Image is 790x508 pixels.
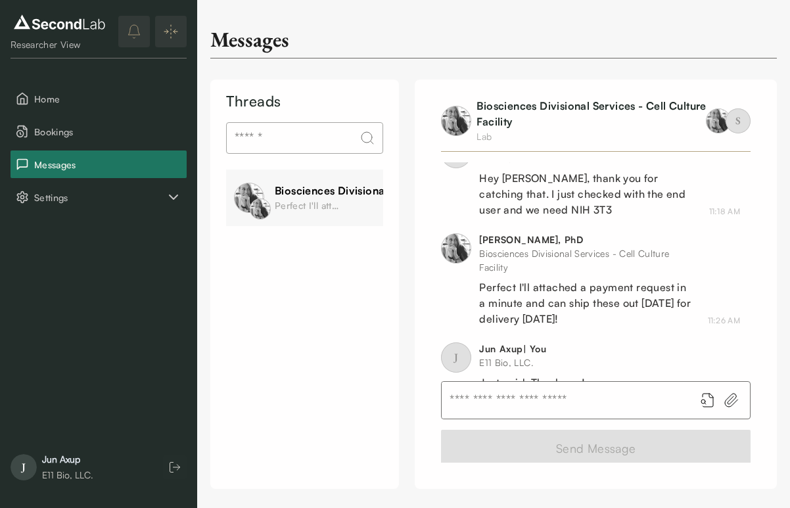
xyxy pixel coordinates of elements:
[479,233,691,246] div: [PERSON_NAME], PhD
[726,108,751,133] span: S
[226,90,383,112] div: Threads
[476,129,711,143] div: Lab
[11,454,37,480] span: J
[34,92,181,106] span: Home
[479,279,691,327] div: Perfect I'll attached a payment request in a minute and can ship these out [DATE] for delivery [D...
[210,26,289,53] div: Messages
[34,191,166,204] span: Settings
[11,183,187,211] div: Settings sub items
[479,246,691,274] div: Biosciences Divisional Services - Cell Culture Facility
[250,198,271,219] img: profile image
[709,206,740,218] div: September 30, 2025 11:18 AM
[11,85,187,112] button: Home
[234,183,264,213] img: profile image
[708,315,740,327] div: September 30, 2025 11:26 AM
[118,16,150,47] button: notifications
[11,12,108,33] img: logo
[441,342,471,373] span: J
[11,150,187,178] button: Messages
[42,469,93,482] div: E11 Bio, LLC.
[11,183,187,211] button: Settings
[441,106,471,136] img: profile image
[479,170,693,218] div: Hey [PERSON_NAME], thank you for catching that. I just checked with the end user and we need NIH 3T3
[706,108,731,133] img: profile image
[42,453,93,466] div: Jun Axup
[700,392,716,408] button: Add booking
[163,455,187,479] button: Log out
[479,356,585,369] div: E11 Bio, LLC.
[34,125,181,139] span: Bookings
[275,183,543,198] div: Biosciences Divisional Services - Cell Culture Facility
[479,342,585,356] div: Jun Axup | You
[155,16,187,47] button: Expand/Collapse sidebar
[275,198,340,212] div: Perfect I'll attached a payment request in a minute and can ship these out [DATE] for delivery [D...
[479,375,585,390] div: Just paid. Thank you!
[34,158,181,172] span: Messages
[441,233,471,264] img: profile image
[707,379,740,390] div: September 30, 2025 11:44 AM
[11,38,108,51] div: Researcher View
[11,118,187,145] button: Bookings
[476,99,706,128] a: Biosciences Divisional Services - Cell Culture Facility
